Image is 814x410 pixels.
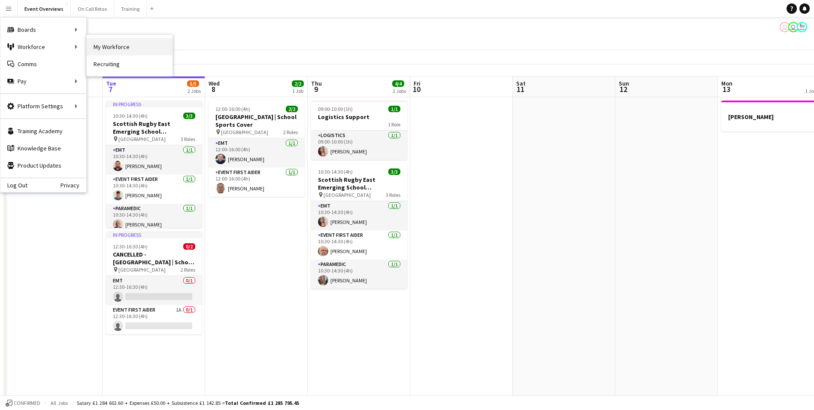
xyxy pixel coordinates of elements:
span: 2/2 [292,80,304,87]
span: Sat [516,80,526,87]
span: Total Confirmed £1 285 795.45 [225,400,299,406]
h3: Logistics Support [311,113,407,121]
app-card-role: EMT0/112:30-16:30 (4h) [106,276,202,305]
span: 3 Roles [386,192,400,198]
button: Confirmed [4,398,42,408]
app-job-card: In progress10:30-14:30 (4h)3/3Scottish Rugby East Emerging School Championships | Newbattle [GEOG... [106,101,202,228]
app-card-role: Logistics1/109:00-10:00 (1h)[PERSON_NAME] [311,131,407,160]
a: Comms [0,55,86,73]
app-job-card: 10:30-14:30 (4h)3/3Scottish Rugby East Emerging School Championships | [GEOGRAPHIC_DATA] [GEOGRAP... [311,163,407,289]
span: 4/4 [392,80,404,87]
div: Boards [0,21,86,38]
div: 2 Jobs [393,88,406,94]
app-card-role: Paramedic1/110:30-14:30 (4h)[PERSON_NAME] [311,260,407,289]
span: 10 [412,84,421,94]
app-card-role: Event First Aider1A0/112:30-16:30 (4h) [106,305,202,334]
span: 8 [207,84,220,94]
div: Pay [0,73,86,90]
app-card-role: Event First Aider1/112:00-16:00 (4h)[PERSON_NAME] [209,168,305,197]
span: 09:00-10:00 (1h) [318,106,353,112]
h3: [GEOGRAPHIC_DATA] | School Sports Cover [209,113,305,129]
span: 11 [515,84,526,94]
span: All jobs [49,400,70,406]
span: 12 [617,84,629,94]
app-card-role: EMT1/112:00-16:00 (4h)[PERSON_NAME] [209,138,305,168]
span: 2/2 [286,106,298,112]
app-card-role: EMT1/110:30-14:30 (4h)[PERSON_NAME] [106,145,202,174]
span: 3/3 [183,113,195,119]
span: 9 [310,84,322,94]
app-card-role: Paramedic1/110:30-14:30 (4h)[PERSON_NAME] [106,204,202,233]
div: In progress [106,101,202,107]
app-card-role: EMT1/110:30-14:30 (4h)[PERSON_NAME] [311,201,407,230]
span: [GEOGRAPHIC_DATA] [118,136,166,142]
span: Wed [209,80,220,87]
a: Training Academy [0,122,86,140]
span: Tue [106,80,116,87]
span: Sun [619,80,629,87]
button: Training [114,0,147,17]
span: 3/5 [187,80,199,87]
div: Platform Settings [0,98,86,115]
button: On Call Rotas [71,0,114,17]
button: Event Overviews [18,0,71,17]
div: 2 Jobs [188,88,201,94]
span: 13 [720,84,732,94]
a: Knowledge Base [0,140,86,157]
span: 3/3 [388,168,400,175]
a: My Workforce [87,38,172,55]
span: 2 Roles [283,129,298,135]
span: 0/2 [183,243,195,250]
app-job-card: 09:00-10:00 (1h)1/1Logistics Support1 RoleLogistics1/109:00-10:00 (1h)[PERSON_NAME] [311,101,407,160]
h3: Scottish Rugby East Emerging School Championships | Newbattle [106,120,202,135]
h3: Scottish Rugby East Emerging School Championships | [GEOGRAPHIC_DATA] [311,176,407,191]
span: Fri [414,80,421,87]
app-card-role: Event First Aider1/110:30-14:30 (4h)[PERSON_NAME] [311,230,407,260]
span: 1/1 [388,106,400,112]
a: Recruiting [87,55,172,73]
span: Confirmed [14,400,40,406]
span: [GEOGRAPHIC_DATA] [118,266,166,273]
span: 1 Role [388,121,400,128]
app-job-card: 12:00-16:00 (4h)2/2[GEOGRAPHIC_DATA] | School Sports Cover [GEOGRAPHIC_DATA]2 RolesEMT1/112:00-16... [209,101,305,197]
span: 12:00-16:00 (4h) [215,106,250,112]
span: [GEOGRAPHIC_DATA] [221,129,268,135]
span: 7 [105,84,116,94]
span: 10:30-14:30 (4h) [318,168,353,175]
span: Thu [311,80,322,87]
a: Product Updates [0,157,86,174]
app-job-card: In progress12:30-16:30 (4h)0/2CANCELLED - [GEOGRAPHIC_DATA] | School Sports Cover [GEOGRAPHIC_DAT... [106,231,202,334]
div: Salary £1 284 602.60 + Expenses £50.00 + Subsistence £1 142.85 = [77,400,299,406]
span: 12:30-16:30 (4h) [113,243,148,250]
a: Log Out [0,182,27,189]
span: 10:30-14:30 (4h) [113,113,148,119]
div: In progress [106,231,202,238]
a: Privacy [61,182,86,189]
app-user-avatar: Operations Team [780,22,790,32]
app-user-avatar: Operations Team [788,22,799,32]
span: Mon [721,80,732,87]
span: 2 Roles [181,266,195,273]
app-card-role: Event First Aider1/110:30-14:30 (4h)[PERSON_NAME] [106,174,202,204]
div: Workforce [0,38,86,55]
h3: CANCELLED - [GEOGRAPHIC_DATA] | School Sports Cover [106,251,202,266]
span: 3 Roles [181,136,195,142]
div: 1 Job [292,88,303,94]
app-user-avatar: Operations Manager [797,22,807,32]
span: [GEOGRAPHIC_DATA] [324,192,371,198]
